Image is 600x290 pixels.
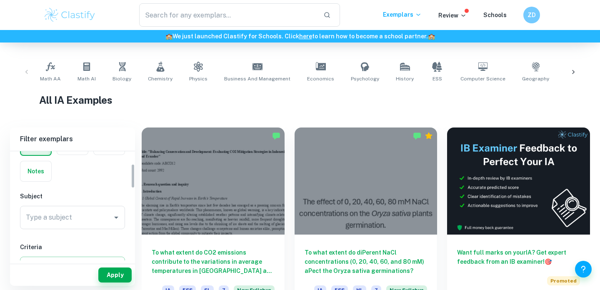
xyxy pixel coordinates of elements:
[457,248,580,266] h6: Want full marks on your IA ? Get expert feedback from an IB examiner!
[110,212,122,223] button: Open
[20,242,125,252] h6: Criteria
[77,75,96,82] span: Math AI
[527,10,537,20] h6: ZD
[224,75,290,82] span: Business and Management
[112,75,131,82] span: Biology
[148,75,172,82] span: Chemistry
[139,3,317,27] input: Search for any exemplars...
[20,161,51,181] button: Notes
[299,33,312,40] a: here
[483,12,507,18] a: Schools
[40,75,61,82] span: Math AA
[522,75,549,82] span: Geography
[98,267,132,282] button: Apply
[432,75,442,82] span: ESS
[20,257,125,272] button: Select
[575,261,592,277] button: Help and Feedback
[39,92,561,107] h1: All IA Examples
[20,192,125,201] h6: Subject
[460,75,505,82] span: Computer Science
[165,33,172,40] span: 🏫
[272,132,280,140] img: Marked
[152,248,275,275] h6: To what extent do CO2 emissions contribute to the variations in average temperatures in [GEOGRAPH...
[305,248,427,275] h6: To what extent do diPerent NaCl concentrations (0, 20, 40, 60, and 80 mM) aPect the Oryza sativa ...
[396,75,414,82] span: History
[438,11,467,20] p: Review
[545,258,552,265] span: 🎯
[43,7,96,23] img: Clastify logo
[447,127,590,235] img: Thumbnail
[383,10,422,19] p: Exemplars
[413,132,421,140] img: Marked
[307,75,334,82] span: Economics
[351,75,379,82] span: Psychology
[547,276,580,285] span: Promoted
[523,7,540,23] button: ZD
[189,75,207,82] span: Physics
[10,127,135,151] h6: Filter exemplars
[2,32,598,41] h6: We just launched Clastify for Schools. Click to learn how to become a school partner.
[425,132,433,140] div: Premium
[428,33,435,40] span: 🏫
